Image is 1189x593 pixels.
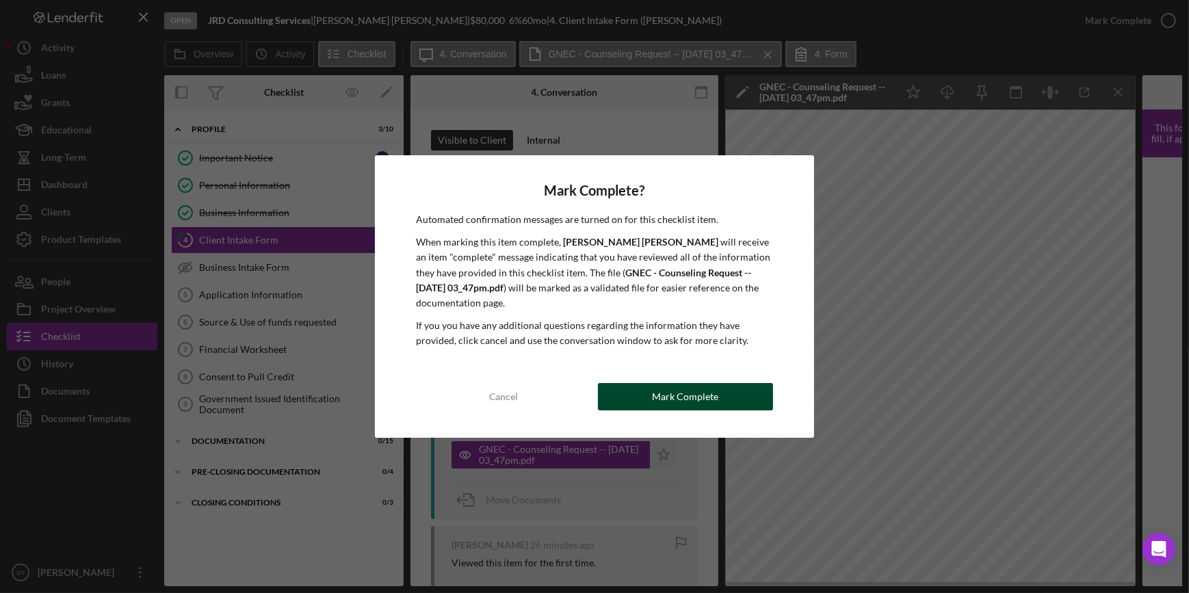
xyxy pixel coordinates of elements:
div: Open Intercom Messenger [1142,533,1175,566]
button: Mark Complete [598,383,773,410]
div: Cancel [489,383,518,410]
button: Cancel [416,383,591,410]
div: Mark Complete [652,383,718,410]
b: [PERSON_NAME] [PERSON_NAME] [563,236,718,248]
p: Automated confirmation messages are turned on for this checklist item. [416,212,772,227]
p: When marking this item complete, will receive an item "complete" message indicating that you have... [416,235,772,311]
p: If you you have any additional questions regarding the information they have provided, click canc... [416,318,772,349]
h4: Mark Complete? [416,183,772,198]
